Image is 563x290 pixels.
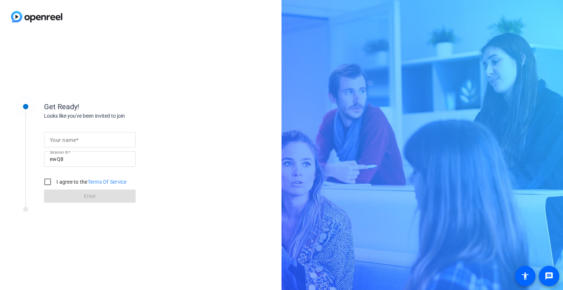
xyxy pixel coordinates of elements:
mat-icon: message [545,272,553,280]
mat-label: Session ID [50,150,69,154]
a: Terms Of Service [88,179,127,185]
label: I agree to the [55,178,127,186]
mat-label: Your name [50,137,76,143]
div: Get Ready! [44,101,191,112]
div: Looks like you've been invited to join [44,112,191,120]
mat-icon: accessibility [521,272,530,280]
